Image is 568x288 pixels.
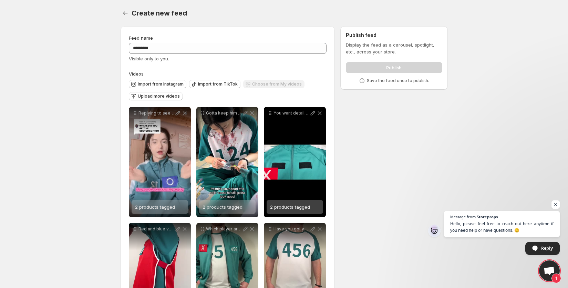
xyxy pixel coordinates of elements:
[346,32,442,39] h2: Publish feed
[450,220,554,234] span: Hello, please feel free to reach out here anytime if you need help or have questions. 😊
[129,56,169,61] span: Visible only to you.
[541,242,553,254] span: Reply
[367,78,429,83] p: Save the feed once to publish.
[264,107,326,217] div: You want details We give details SquidGameCostume SquidGame TracksuitFit squidgameseason3 [PERSON...
[129,35,153,41] span: Feed name
[121,8,130,18] button: Settings
[132,9,187,17] span: Create new feed
[273,110,309,116] p: You want details We give details SquidGameCostume SquidGame TracksuitFit squidgameseason3 [PERSON...
[206,226,242,232] p: Which player are you gonna be Or you could be ANYONE you want with our custom numbered patches Li...
[270,204,310,210] span: 2 products tagged
[189,80,240,88] button: Import from TikTok
[477,215,498,219] span: Storeprops
[129,80,186,88] button: Import from Instagram
[138,93,180,99] span: Upload more videos
[206,110,242,116] p: Gotta keep him looking fresh thangyu [PERSON_NAME] squidgame fyp squidgame3 namsu player124 fakeb...
[129,92,183,100] button: Upload more videos
[346,41,442,55] p: Display the feed as a carousel, spotlight, etc., across your store.
[450,215,476,219] span: Message from
[198,81,238,87] span: Import from TikTok
[551,274,561,283] span: 1
[539,260,560,281] a: Open chat
[138,226,174,232] p: Red and blue vest available at our store now Get yours now If youre already our customer you dont...
[203,204,242,210] span: 2 products tagged
[129,107,191,217] div: Replying to seeing skzenha thank you Lulus Costume Store Use the link in my bio for 10 off on you...
[273,226,309,232] p: Have you got your Squid Game T-shirt yet We got you SquidGameCostume SquidGame TracksuitFit squid...
[138,81,184,87] span: Import from Instagram
[135,204,175,210] span: 2 products tagged
[138,110,174,116] p: Replying to seeing skzenha thank you Lulus Costume Store Use the link in my bio for 10 off on you...
[196,107,258,217] div: Gotta keep him looking fresh thangyu [PERSON_NAME] squidgame fyp squidgame3 namsu player124 fakeb...
[129,71,144,77] span: Videos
